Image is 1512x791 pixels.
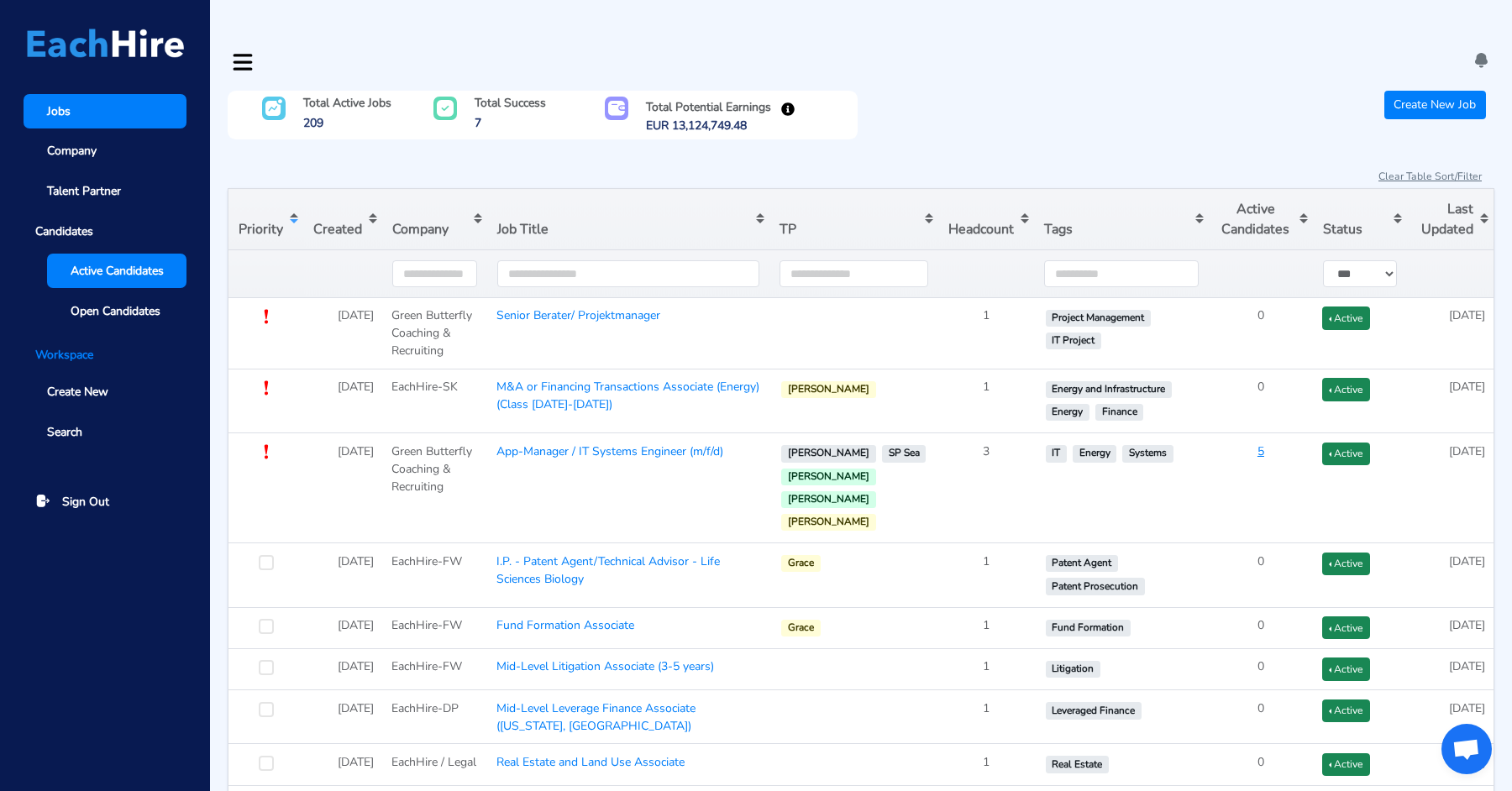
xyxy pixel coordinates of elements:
span: Patent Prosecution [1046,578,1145,595]
a: Create New [24,375,186,410]
span: Finance [1095,404,1143,421]
span: [DATE] [1449,617,1485,633]
span: 0 [1257,754,1264,770]
button: Active [1322,699,1370,722]
button: Active [1322,443,1370,465]
a: Create New Job [1384,91,1486,119]
span: Search [47,423,82,441]
span: Green Butterfly Coaching & Recruiting [391,443,472,495]
h6: Total Success [475,97,565,111]
span: 0 [1257,379,1264,395]
span: Active Candidates [71,262,164,280]
span: Candidates [24,214,186,249]
span: 1 [983,553,990,569]
a: Talent Partner [24,174,186,208]
span: [DATE] [338,307,374,323]
span: Talent Partner [47,182,121,200]
a: Fund Formation Associate [496,617,634,633]
button: Active [1322,657,1370,680]
span: SP Sea [882,445,926,462]
h6: EUR 13,124,749.48 [646,119,807,134]
button: Clear Table Sort/Filter [1378,168,1483,185]
span: EachHire-DP [391,700,459,716]
span: 1 [983,754,990,770]
span: Patent Agent [1046,555,1118,572]
span: [DATE] [338,379,374,395]
span: 0 [1257,658,1264,674]
a: Open Candidates [47,294,186,328]
span: Green Butterfly Coaching & Recruiting [391,307,472,359]
u: Clear Table Sort/Filter [1378,170,1482,183]
span: [DATE] [338,553,374,569]
span: Open Candidates [71,302,160,320]
span: [DATE] [338,443,374,459]
span: Energy [1046,404,1089,421]
span: [DATE] [1449,658,1485,674]
h6: Total Active Jobs [303,97,408,111]
span: 0 [1257,553,1264,569]
h6: 209 [303,117,408,131]
span: IT [1046,445,1067,462]
span: Systems [1122,445,1173,462]
span: [PERSON_NAME] [781,381,875,398]
span: Litigation [1046,661,1100,678]
a: Search [24,415,186,449]
span: [DATE] [1449,553,1485,569]
span: Project Management [1046,310,1151,327]
a: Open chat [1441,724,1492,774]
span: [DATE] [1449,307,1485,323]
span: [PERSON_NAME] [781,445,875,462]
a: App-Manager / IT Systems Engineer (m/f/d) [496,443,723,459]
span: Company [47,142,97,160]
a: Real Estate and Land Use Associate [496,754,685,770]
a: Mid-Level Litigation Associate (3-5 years) [496,658,714,674]
a: I.P. - Patent Agent/Technical Advisor - Life Sciences Biology [496,553,720,587]
button: Active [1322,753,1370,776]
span: [DATE] [1449,443,1485,459]
button: Active [1322,378,1370,401]
a: Mid-Level Leverage Finance Associate ([US_STATE], [GEOGRAPHIC_DATA]) [496,700,696,734]
span: [DATE] [338,754,374,770]
span: EachHire / Legal [391,754,476,770]
a: Jobs [24,94,186,128]
img: Logo [27,29,184,58]
span: Fund Formation [1046,620,1131,636]
span: [PERSON_NAME] [781,491,875,508]
a: Senior Berater/ Projektmanager [496,307,660,323]
a: M&A or Financing Transactions Associate (Energy) (Class [DATE]-[DATE]) [496,379,759,412]
button: Active [1322,306,1370,329]
h6: Total Potential Earnings [646,99,771,115]
span: [PERSON_NAME] [781,514,875,531]
li: Workspace [24,346,186,364]
span: Energy and Infrastructure [1046,381,1172,398]
span: EachHire-FW [391,658,462,674]
span: 1 [983,307,990,323]
span: Energy [1073,445,1116,462]
span: [DATE] [1449,700,1485,716]
span: 1 [983,617,990,633]
span: 3 [983,443,990,459]
span: Sign Out [62,493,109,511]
span: [DATE] [338,617,374,633]
span: 0 [1257,700,1264,716]
button: Active [1322,616,1370,639]
h6: 7 [475,117,565,131]
span: 0 [1257,307,1264,323]
span: Create New [47,383,108,401]
span: EachHire-FW [391,553,462,569]
span: Grace [781,555,820,572]
span: 1 [983,658,990,674]
span: [DATE] [338,700,374,716]
span: Real Estate [1046,756,1109,773]
span: [DATE] [338,658,374,674]
span: EachHire-FW [391,617,462,633]
a: Company [24,134,186,169]
a: 5 [1257,443,1264,459]
span: Grace [781,620,820,636]
button: Active [1322,553,1370,575]
span: [PERSON_NAME] [781,469,875,485]
span: [DATE] [1449,379,1485,395]
span: 0 [1257,617,1264,633]
span: Jobs [47,102,71,120]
